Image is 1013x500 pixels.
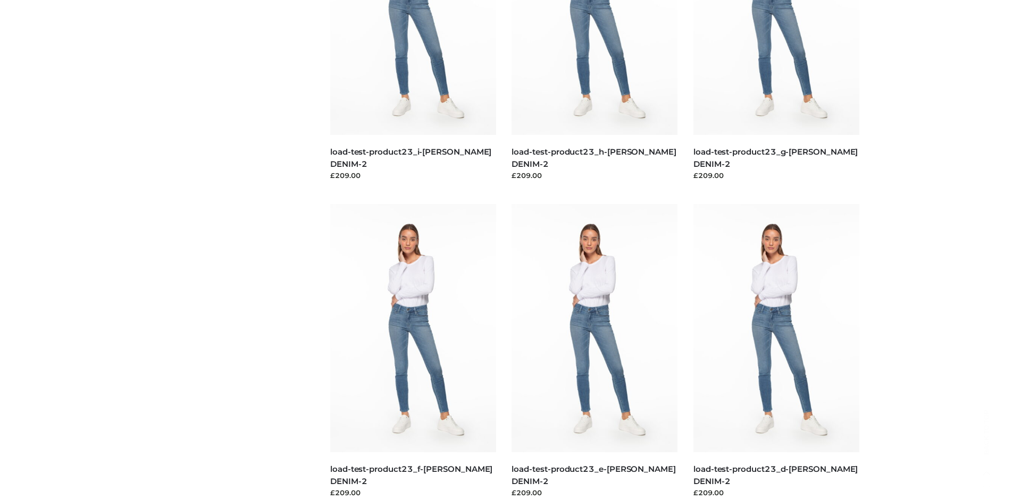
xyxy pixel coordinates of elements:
[512,170,677,181] div: £209.00
[973,428,1000,455] span: Back to top
[512,464,675,486] a: load-test-product23_e-[PERSON_NAME] DENIM-2
[512,487,677,498] div: £209.00
[693,464,858,486] a: load-test-product23_d-[PERSON_NAME] DENIM-2
[693,147,858,169] a: load-test-product23_g-[PERSON_NAME] DENIM-2
[693,487,859,498] div: £209.00
[330,170,496,181] div: £209.00
[512,147,676,169] a: load-test-product23_h-[PERSON_NAME] DENIM-2
[330,487,496,498] div: £209.00
[330,147,491,169] a: load-test-product23_i-[PERSON_NAME] DENIM-2
[693,170,859,181] div: £209.00
[330,464,492,486] a: load-test-product23_f-[PERSON_NAME] DENIM-2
